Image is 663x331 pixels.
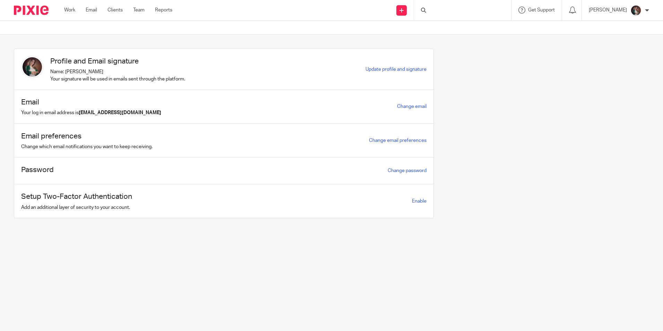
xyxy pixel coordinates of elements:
p: Your log in email address is [21,109,161,116]
a: Change password [388,168,427,173]
span: Get Support [528,8,555,12]
h1: Password [21,164,54,175]
h1: Setup Two-Factor Authentication [21,191,132,202]
h1: Profile and Email signature [50,56,185,67]
p: Change which email notifications you want to keep receiving. [21,143,153,150]
p: Name: [PERSON_NAME] Your signature will be used in emails sent through the platform. [50,68,185,83]
h1: Email [21,97,161,108]
p: Add an additional layer of security to your account. [21,204,132,211]
h1: Email preferences [21,131,153,142]
img: Profile%20picture%20JUS.JPG [21,56,43,78]
p: [PERSON_NAME] [589,7,627,14]
a: Reports [155,7,172,14]
a: Team [133,7,145,14]
a: Update profile and signature [365,67,427,72]
a: Clients [107,7,123,14]
img: Pixie [14,6,49,15]
span: Enable [412,199,427,204]
img: Profile%20picture%20JUS.JPG [630,5,642,16]
b: [EMAIL_ADDRESS][DOMAIN_NAME] [79,110,161,115]
a: Change email [397,104,427,109]
a: Work [64,7,75,14]
a: Change email preferences [369,138,427,143]
a: Email [86,7,97,14]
